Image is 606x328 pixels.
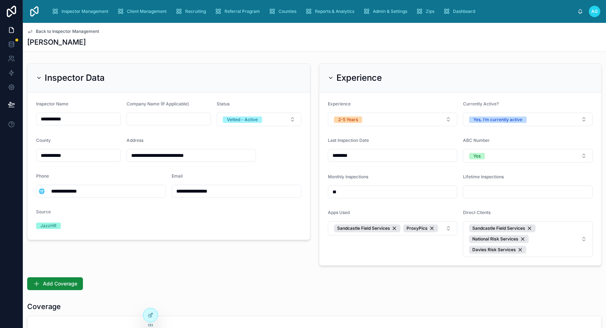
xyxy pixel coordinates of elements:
[227,116,258,123] div: Vetted - Active
[303,5,359,18] a: Reports & Analytics
[463,221,593,257] button: Select Button
[39,188,45,195] span: 🌐
[469,246,526,254] button: Unselect 15
[49,5,113,18] a: Inspector Management
[328,210,350,215] span: Apps Used
[217,101,230,106] span: Status
[414,5,439,18] a: Zips
[172,173,183,179] span: Email
[212,5,265,18] a: Referral Program
[469,224,536,232] button: Unselect 31
[36,173,49,179] span: Phone
[361,5,412,18] a: Admin & Settings
[27,37,86,47] h1: [PERSON_NAME]
[463,174,504,179] span: Lifetime Inspections
[127,101,189,106] span: Company Name (If Applicable)
[334,224,400,232] button: Unselect 29
[61,9,108,14] span: Inspector Management
[472,236,518,242] span: National Risk Services
[463,113,593,126] button: Select Button
[328,101,351,106] span: Experience
[46,4,577,19] div: scrollable content
[463,149,593,163] button: Select Button
[328,221,458,235] button: Select Button
[453,9,475,14] span: Dashboard
[373,9,407,14] span: Admin & Settings
[328,174,368,179] span: Monthly Inspections
[29,6,40,17] img: App logo
[36,138,51,143] span: County
[217,113,301,126] button: Select Button
[336,72,382,84] h2: Experience
[45,72,105,84] h2: Inspector Data
[328,113,458,126] button: Select Button
[463,210,491,215] span: Direct Clients
[115,5,172,18] a: Client Management
[472,225,525,231] span: Sandcastle Field Services
[36,29,99,34] span: Back to Inspector Management
[43,280,77,287] span: Add Coverage
[266,5,301,18] a: Counties
[40,223,56,229] div: JazzHR
[469,235,529,243] button: Unselect 29
[407,225,428,231] span: ProxyPics
[473,153,481,159] div: Yes
[36,209,51,214] span: Source
[338,116,358,123] div: 2-5 Years
[127,138,143,143] span: Address
[473,116,522,123] div: Yes, I’m currently active
[463,101,499,106] span: Currently Active?
[426,9,434,14] span: Zips
[27,302,61,312] h1: Coverage
[185,9,206,14] span: Recruiting
[337,225,390,231] span: Sandcastle Field Services
[127,9,167,14] span: Client Management
[36,101,68,106] span: Inspector Name
[591,9,598,14] span: AG
[472,247,516,253] span: Davies Risk Services
[173,5,211,18] a: Recruiting
[463,138,490,143] span: ABC Number
[36,185,47,198] button: Select Button
[27,277,83,290] button: Add Coverage
[441,5,480,18] a: Dashboard
[27,29,99,34] a: Back to Inspector Management
[403,224,438,232] button: Unselect 17
[279,9,296,14] span: Counties
[315,9,354,14] span: Reports & Analytics
[328,138,369,143] span: Last Inspection Date
[225,9,260,14] span: Referral Program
